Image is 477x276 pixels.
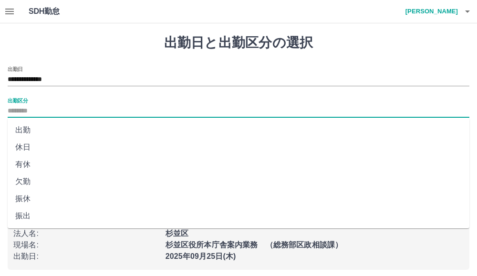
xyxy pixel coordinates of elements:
li: 出勤 [8,122,469,139]
p: 現場名 : [13,239,160,251]
li: 休日 [8,139,469,156]
li: 振出 [8,207,469,225]
li: 有休 [8,156,469,173]
li: 遅刻等 [8,225,469,242]
label: 出勤区分 [8,97,28,104]
b: 杉並区 [166,229,188,237]
h1: 出勤日と出勤区分の選択 [8,35,469,51]
li: 欠勤 [8,173,469,190]
b: 2025年09月25日(木) [166,252,236,260]
b: 杉並区役所本庁舎案内業務 （総務部区政相談課） [166,241,342,249]
p: 出勤日 : [13,251,160,262]
label: 出勤日 [8,65,23,72]
li: 振休 [8,190,469,207]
